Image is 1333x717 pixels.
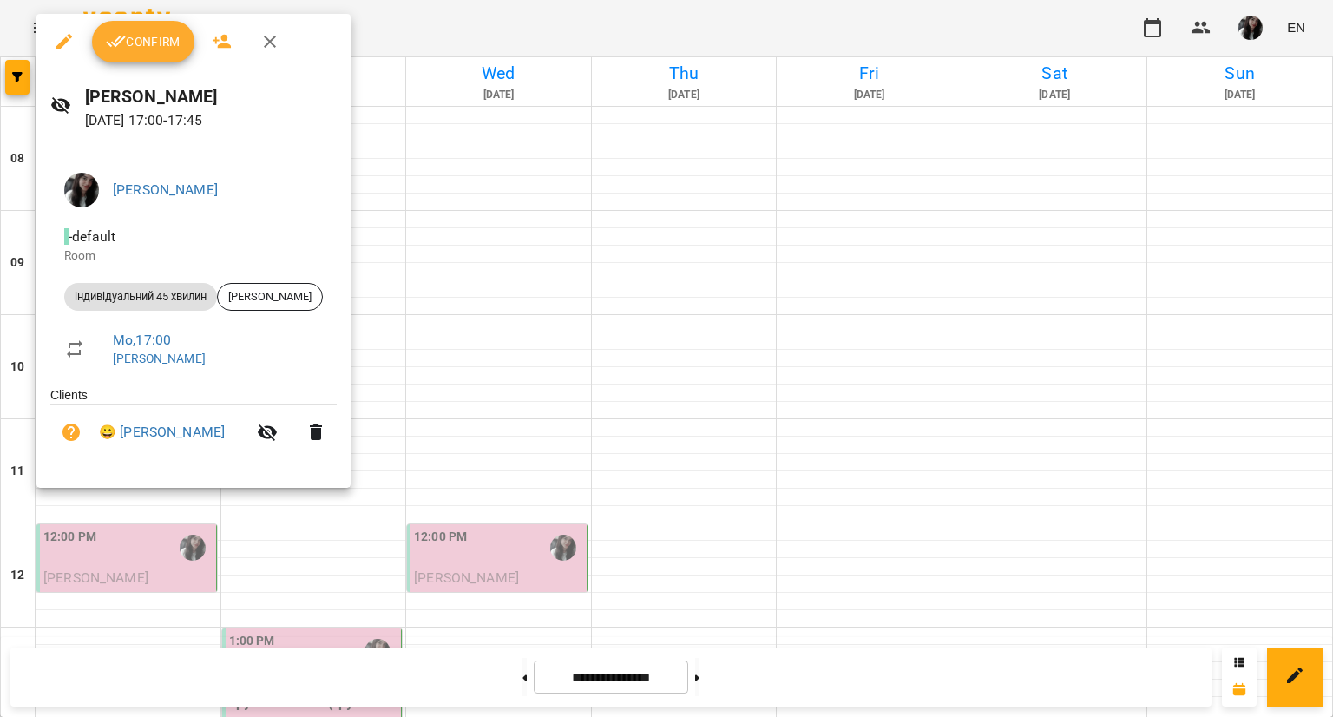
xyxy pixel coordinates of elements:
[50,386,337,467] ul: Clients
[217,283,323,311] div: [PERSON_NAME]
[64,247,323,265] p: Room
[64,289,217,305] span: індивідуальний 45 хвилин
[85,83,337,110] h6: [PERSON_NAME]
[50,411,92,453] button: Unpaid. Bill the attendance?
[113,181,218,198] a: [PERSON_NAME]
[85,110,337,131] p: [DATE] 17:00 - 17:45
[99,422,225,443] a: 😀 [PERSON_NAME]
[218,289,322,305] span: [PERSON_NAME]
[113,352,206,365] a: [PERSON_NAME]
[64,173,99,207] img: d9ea9a7fe13608e6f244c4400442cb9c.jpg
[92,21,194,62] button: Confirm
[64,228,119,245] span: - default
[106,31,181,52] span: Confirm
[113,332,171,348] a: Mo , 17:00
